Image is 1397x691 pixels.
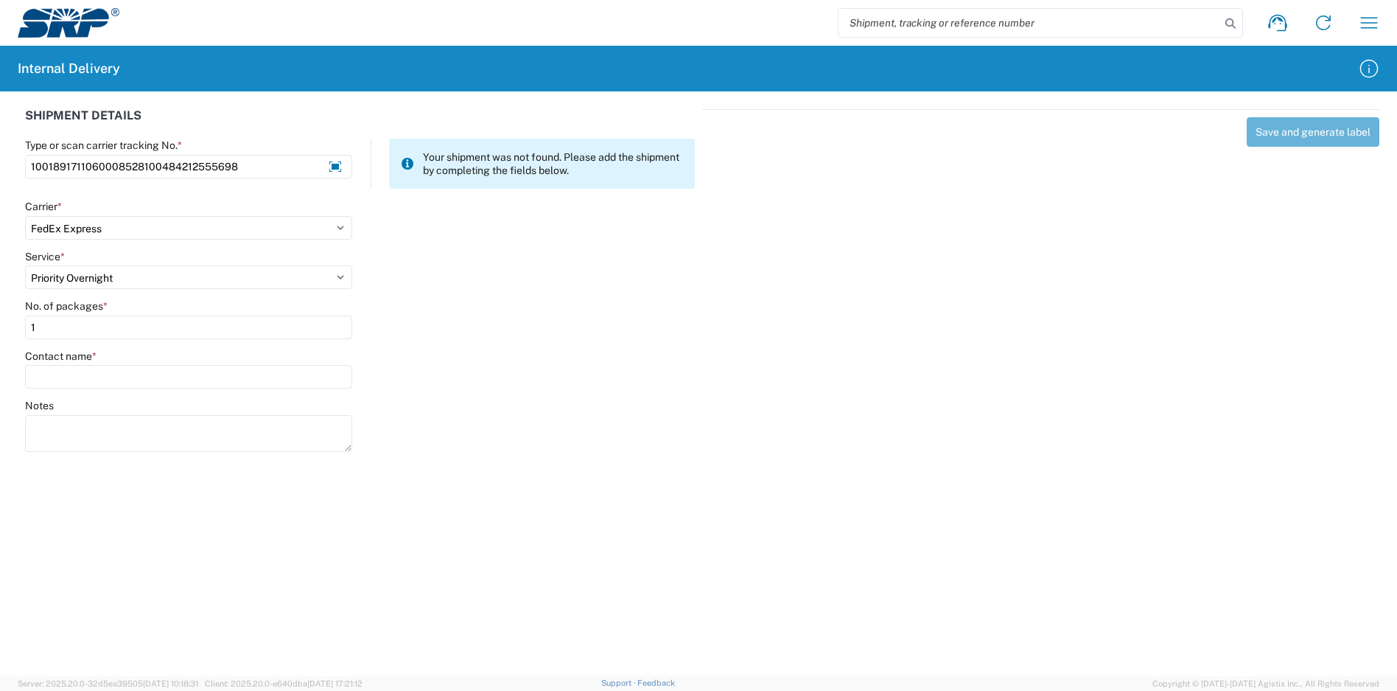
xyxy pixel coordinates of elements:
label: Contact name [25,350,97,363]
a: Support [601,678,638,687]
span: Copyright © [DATE]-[DATE] Agistix Inc., All Rights Reserved [1152,677,1379,690]
label: Service [25,250,65,263]
div: SHIPMENT DETAILS [25,109,695,139]
span: [DATE] 17:21:12 [307,679,363,688]
span: Your shipment was not found. Please add the shipment by completing the fields below. [423,150,683,177]
a: Feedback [637,678,675,687]
label: No. of packages [25,299,108,313]
label: Carrier [25,200,62,213]
img: srp [18,8,119,38]
h2: Internal Delivery [18,60,120,77]
label: Notes [25,399,54,412]
span: Client: 2025.20.0-e640dba [205,679,363,688]
span: Server: 2025.20.0-32d5ea39505 [18,679,198,688]
label: Type or scan carrier tracking No. [25,139,182,152]
span: [DATE] 10:18:31 [143,679,198,688]
input: Shipment, tracking or reference number [838,9,1220,37]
